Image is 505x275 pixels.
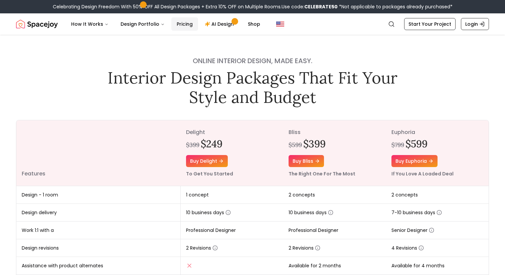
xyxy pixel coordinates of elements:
[103,56,402,65] h4: Online interior design, made easy.
[405,138,428,150] h2: $599
[66,17,114,31] button: How It Works
[16,239,181,257] td: Design revisions
[338,3,453,10] span: *Not applicable to packages already purchased*
[391,191,418,198] span: 2 concepts
[391,155,438,167] a: Buy euphoria
[289,209,333,216] span: 10 business days
[289,227,338,234] span: Professional Designer
[289,140,302,150] div: $599
[283,257,386,275] td: Available for 2 months
[289,128,380,136] p: bliss
[304,3,338,10] b: CELEBRATE50
[404,18,456,30] a: Start Your Project
[386,257,489,275] td: Available for 4 months
[276,20,284,28] img: United States
[186,227,236,234] span: Professional Designer
[186,128,278,136] p: delight
[391,227,434,234] span: Senior Designer
[303,138,326,150] h2: $399
[186,155,228,167] a: Buy delight
[16,204,181,222] td: Design delivery
[171,17,198,31] a: Pricing
[391,170,454,177] small: If You Love A Loaded Deal
[16,257,181,275] td: Assistance with product alternates
[391,128,483,136] p: euphoria
[186,191,209,198] span: 1 concept
[282,3,338,10] span: Use code:
[289,155,324,167] a: Buy bliss
[66,17,266,31] nav: Main
[289,170,355,177] small: The Right One For The Most
[53,3,453,10] div: Celebrating Design Freedom With 50% OFF All Design Packages + Extra 10% OFF on Multiple Rooms.
[289,245,320,251] span: 2 Revisions
[103,68,402,107] h1: Interior Design Packages That Fit Your Style and Budget
[289,191,315,198] span: 2 concepts
[199,17,241,31] a: AI Design
[242,17,266,31] a: Shop
[201,138,222,150] h2: $249
[16,222,181,239] td: Work 1:1 with a
[186,140,199,150] div: $399
[391,140,404,150] div: $799
[186,170,233,177] small: To Get You Started
[391,245,424,251] span: 4 Revisions
[391,209,442,216] span: 7-10 business days
[115,17,170,31] button: Design Portfolio
[186,209,231,216] span: 10 business days
[186,245,218,251] span: 2 Revisions
[16,17,58,31] a: Spacejoy
[16,186,181,204] td: Design - 1 room
[16,17,58,31] img: Spacejoy Logo
[16,120,181,186] th: Features
[16,13,489,35] nav: Global
[461,18,489,30] a: Login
